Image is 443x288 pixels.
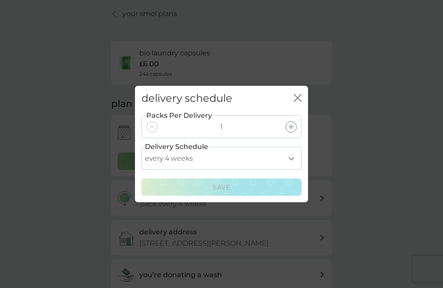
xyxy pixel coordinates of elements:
button: close [294,94,302,103]
button: Save [141,178,302,196]
p: 1 [220,121,223,133]
label: Delivery Schedule [145,141,208,152]
h2: delivery schedule [141,92,232,105]
label: Packs Per Delivery [145,110,213,121]
p: Save [212,182,231,193]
